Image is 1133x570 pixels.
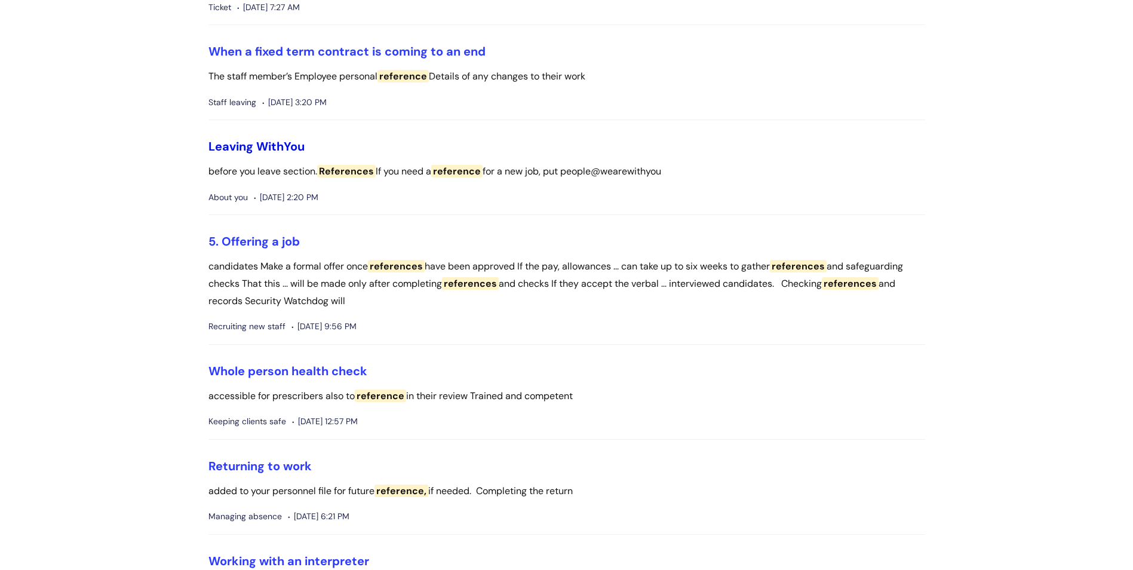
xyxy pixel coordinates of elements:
[208,483,925,500] p: added to your personnel file for future if needed. Completing the return
[208,363,367,379] a: Whole person health check
[208,139,305,154] a: Leaving WithYou
[317,165,376,177] span: References
[254,190,318,205] span: [DATE] 2:20 PM
[208,234,300,249] a: 5. Offering a job
[377,70,429,82] span: reference
[208,68,925,85] p: The staff member’s Employee personal Details of any changes to their work
[208,44,486,59] a: When a fixed term contract is coming to an end
[208,414,286,429] span: Keeping clients safe
[208,163,925,180] p: before you leave section. If you need a for a new job, put people@wearewithyou
[822,277,879,290] span: references
[208,95,256,110] span: Staff leaving
[208,458,312,474] a: Returning to work
[292,414,358,429] span: [DATE] 12:57 PM
[368,260,425,272] span: references
[262,95,327,110] span: [DATE] 3:20 PM
[208,190,248,205] span: About you
[208,258,925,309] p: candidates Make a formal offer once have been approved If the pay, allowances ... can take up to ...
[288,509,349,524] span: [DATE] 6:21 PM
[374,485,428,497] span: reference,
[355,390,406,402] span: reference
[208,319,285,334] span: Recruiting new staff
[770,260,827,272] span: references
[431,165,483,177] span: reference
[442,277,499,290] span: references
[208,553,369,569] a: Working with an interpreter
[208,509,282,524] span: Managing absence
[208,388,925,405] p: accessible for prescribers also to in their review Trained and competent
[291,319,357,334] span: [DATE] 9:56 PM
